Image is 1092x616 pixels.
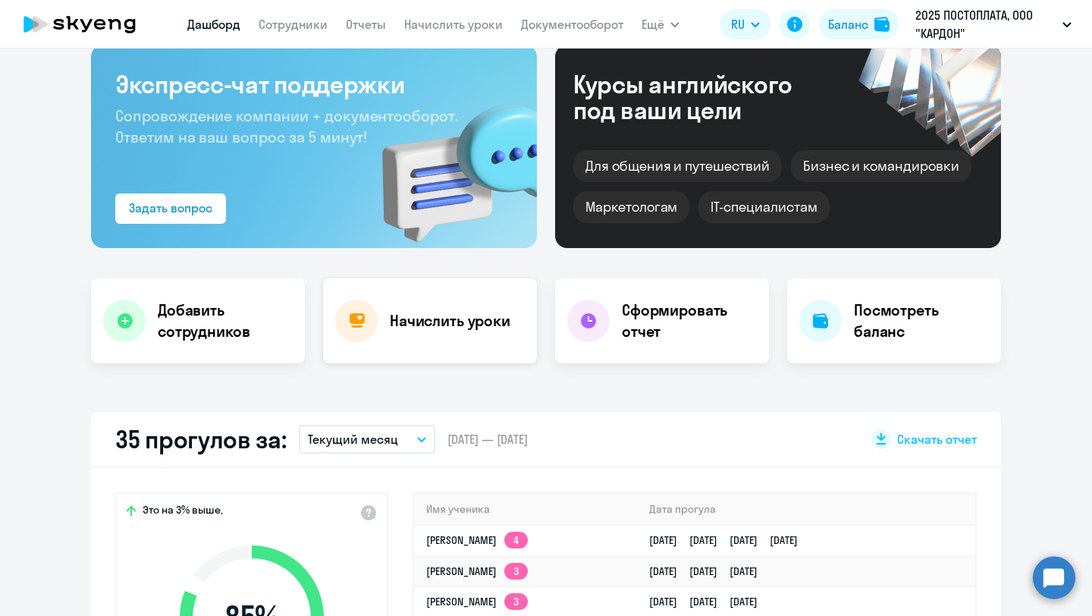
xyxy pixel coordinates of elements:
button: Балансbalance [819,9,899,39]
span: Ещё [642,15,664,33]
a: Начислить уроки [404,17,503,32]
div: Задать вопрос [129,199,212,217]
div: Бизнес и командировки [791,150,971,182]
h4: Добавить сотрудников [158,300,293,342]
a: [DATE][DATE][DATE] [649,564,770,578]
app-skyeng-badge: 4 [504,532,528,548]
th: Дата прогула [637,494,975,525]
h3: Экспресс-чат поддержки [115,69,513,99]
div: Маркетологам [573,191,689,223]
span: RU [731,15,745,33]
a: [DATE][DATE][DATE][DATE] [649,533,810,547]
a: Сотрудники [259,17,328,32]
button: RU [720,9,770,39]
a: Отчеты [346,17,386,32]
app-skyeng-badge: 3 [504,593,528,610]
a: [PERSON_NAME]3 [426,564,528,578]
span: Это на 3% выше, [143,503,223,521]
button: Задать вопрос [115,193,226,224]
h4: Начислить уроки [390,310,510,332]
span: [DATE] — [DATE] [447,431,528,448]
a: [PERSON_NAME]4 [426,533,528,547]
th: Имя ученика [414,494,637,525]
a: Документооборот [521,17,623,32]
app-skyeng-badge: 3 [504,563,528,580]
h2: 35 прогулов за: [115,424,287,454]
p: Текущий месяц [308,430,398,448]
div: Для общения и путешествий [573,150,782,182]
button: 2025 ПОСТОПЛАТА, ООО "КАРДОН" [908,6,1079,42]
button: Текущий месяц [299,425,435,454]
p: 2025 ПОСТОПЛАТА, ООО "КАРДОН" [915,6,1056,42]
span: Сопровождение компании + документооборот. Ответим на ваш вопрос за 5 минут! [115,106,458,146]
div: IT-специалистам [698,191,829,223]
a: [PERSON_NAME]3 [426,595,528,608]
img: balance [874,17,890,32]
img: bg-img [360,77,537,248]
a: Дашборд [187,17,240,32]
h4: Посмотреть баланс [854,300,989,342]
button: Ещё [642,9,679,39]
div: Баланс [828,15,868,33]
h4: Сформировать отчет [622,300,757,342]
a: [DATE][DATE][DATE] [649,595,770,608]
span: Скачать отчет [897,431,977,448]
div: Курсы английского под ваши цели [573,71,833,123]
